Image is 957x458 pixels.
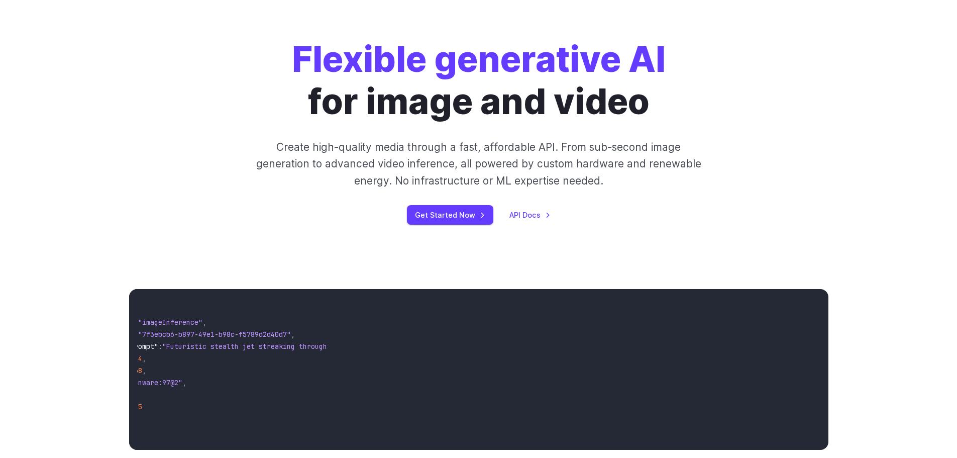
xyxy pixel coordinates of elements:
[202,318,206,327] span: ,
[291,330,295,339] span: ,
[138,318,202,327] span: "imageInference"
[158,342,162,351] span: :
[182,378,186,387] span: ,
[142,354,146,363] span: ,
[126,378,182,387] span: "runware:97@2"
[142,366,146,375] span: ,
[407,205,493,225] a: Get Started Now
[138,330,291,339] span: "7f3ebcb6-b897-49e1-b98c-f5789d2d40d7"
[255,139,702,189] p: Create high-quality media through a fast, affordable API. From sub-second image generation to adv...
[509,209,551,221] a: API Docs
[162,342,528,351] span: "Futuristic stealth jet streaking through a neon-lit cityscape with glowing purple exhaust"
[292,38,666,80] strong: Flexible generative AI
[138,402,142,411] span: 5
[292,38,666,123] h1: for image and video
